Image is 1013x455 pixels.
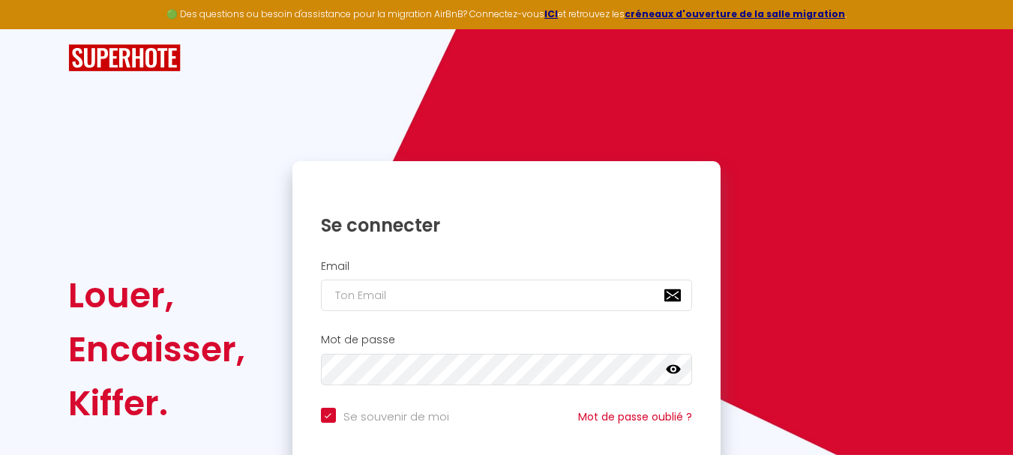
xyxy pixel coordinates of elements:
a: créneaux d'ouverture de la salle migration [625,7,845,20]
input: Ton Email [321,280,693,311]
a: ICI [544,7,558,20]
a: Mot de passe oublié ? [578,409,692,424]
h2: Email [321,260,693,273]
div: Louer, [68,268,245,322]
h2: Mot de passe [321,334,693,346]
div: Kiffer. [68,376,245,430]
div: Encaisser, [68,322,245,376]
img: SuperHote logo [68,44,181,72]
h1: Se connecter [321,214,693,237]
